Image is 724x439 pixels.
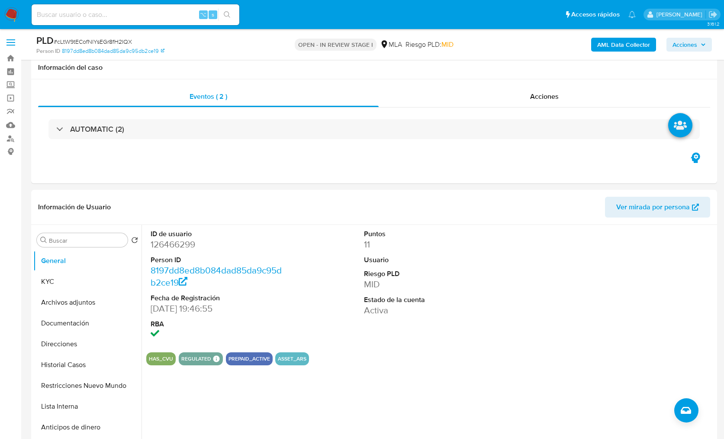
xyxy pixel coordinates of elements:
input: Buscar [49,237,124,244]
dt: Puntos [364,229,498,239]
dd: Activa [364,304,498,316]
button: AML Data Collector [591,38,656,52]
input: Buscar usuario o caso... [32,9,239,20]
div: MLA [380,40,402,49]
span: # cLtW9tECofNlYsEGr8fH2IQX [54,37,132,46]
b: AML Data Collector [597,38,650,52]
button: Direcciones [33,334,142,354]
dd: 126466299 [151,238,284,250]
dt: Riesgo PLD [364,269,498,279]
button: Anticipos de dinero [33,417,142,438]
h3: AUTOMATIC (2) [70,124,124,134]
span: Eventos ( 2 ) [190,91,227,101]
button: Archivos adjuntos [33,292,142,313]
dt: Usuario [364,255,498,265]
h1: Información del caso [38,63,710,72]
span: Acciones [673,38,697,52]
span: Accesos rápidos [571,10,620,19]
span: s [212,10,214,19]
dt: Person ID [151,255,284,265]
p: jian.marin@mercadolibre.com [656,10,705,19]
dt: Fecha de Registración [151,293,284,303]
dt: Estado de la cuenta [364,295,498,305]
span: ⌥ [200,10,206,19]
button: Lista Interna [33,396,142,417]
button: Documentación [33,313,142,334]
dd: 11 [364,238,498,250]
button: General [33,250,142,271]
button: KYC [33,271,142,292]
dt: ID de usuario [151,229,284,239]
button: search-icon [218,9,236,21]
button: Ver mirada por persona [605,197,710,218]
p: OPEN - IN REVIEW STAGE I [295,39,376,51]
b: PLD [36,33,54,47]
dd: [DATE] 19:46:55 [151,302,284,315]
dd: MID [364,278,498,290]
span: Acciones [530,91,559,101]
button: Volver al orden por defecto [131,237,138,246]
a: Notificaciones [628,11,636,18]
a: 8197dd8ed8b084dad85da9c95db2ce19 [62,47,164,55]
dt: RBA [151,319,284,329]
button: Historial Casos [33,354,142,375]
a: 8197dd8ed8b084dad85da9c95db2ce19 [151,264,282,289]
b: Person ID [36,47,60,55]
a: Salir [708,10,718,19]
h1: Información de Usuario [38,203,111,211]
span: MID [441,39,454,49]
button: Acciones [666,38,712,52]
div: AUTOMATIC (2) [48,119,700,139]
button: Buscar [40,237,47,244]
button: Restricciones Nuevo Mundo [33,375,142,396]
span: Ver mirada por persona [616,197,690,218]
span: Riesgo PLD: [405,40,454,49]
